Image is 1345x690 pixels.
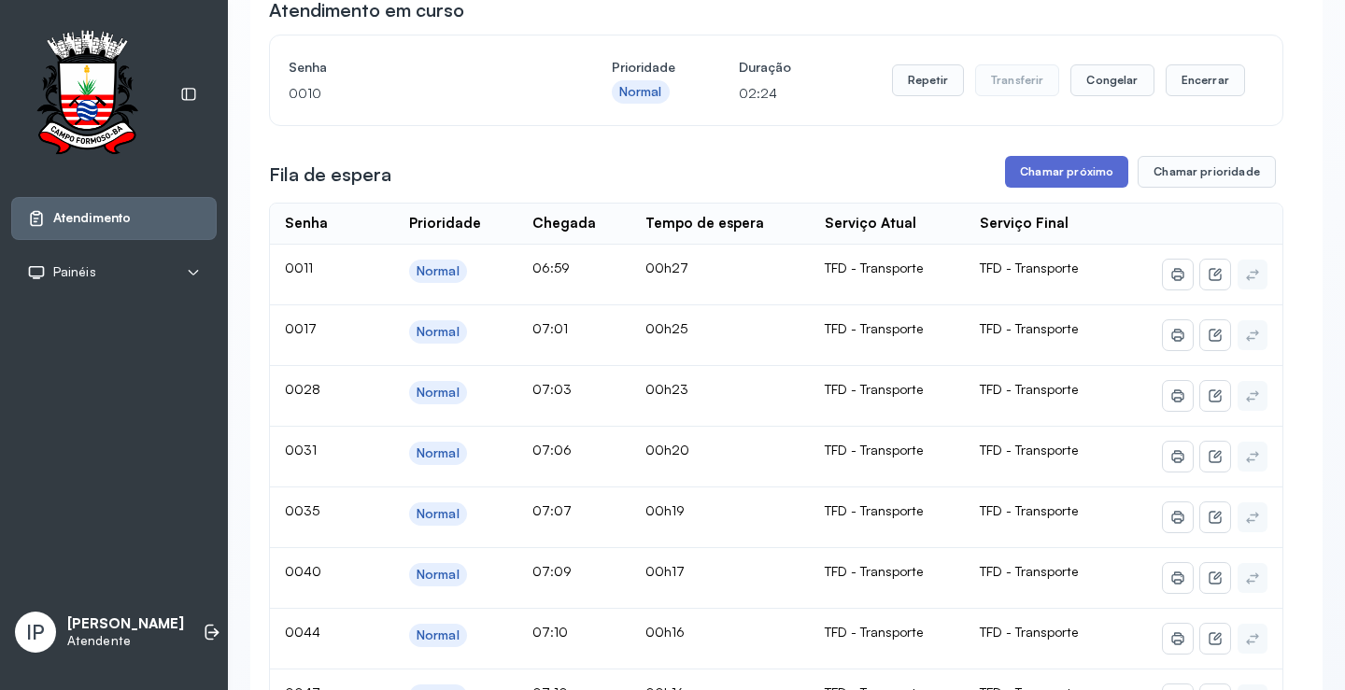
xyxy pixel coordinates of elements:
[980,320,1078,336] span: TFD - Transporte
[645,320,687,336] span: 00h25
[532,260,570,275] span: 06:59
[417,263,460,279] div: Normal
[980,563,1078,579] span: TFD - Transporte
[532,624,568,640] span: 07:10
[739,54,791,80] h4: Duração
[417,567,460,583] div: Normal
[417,445,460,461] div: Normal
[53,264,96,280] span: Painéis
[825,442,950,458] div: TFD - Transporte
[285,624,320,640] span: 0044
[825,320,950,337] div: TFD - Transporte
[1138,156,1276,188] button: Chamar prioridade
[612,54,675,80] h4: Prioridade
[285,563,321,579] span: 0040
[285,320,317,336] span: 0017
[417,324,460,340] div: Normal
[619,84,662,100] div: Normal
[980,381,1078,397] span: TFD - Transporte
[532,381,572,397] span: 07:03
[27,209,201,228] a: Atendimento
[980,260,1078,275] span: TFD - Transporte
[417,385,460,401] div: Normal
[1005,156,1128,188] button: Chamar próximo
[645,563,685,579] span: 00h17
[532,215,596,232] div: Chegada
[532,442,572,458] span: 07:06
[289,54,548,80] h4: Senha
[532,563,572,579] span: 07:09
[285,381,320,397] span: 0028
[980,624,1078,640] span: TFD - Transporte
[1070,64,1154,96] button: Congelar
[53,210,131,226] span: Atendimento
[645,502,685,518] span: 00h19
[825,215,916,232] div: Serviço Atual
[892,64,964,96] button: Repetir
[825,260,950,276] div: TFD - Transporte
[285,215,328,232] div: Senha
[532,502,572,518] span: 07:07
[980,502,1078,518] span: TFD - Transporte
[20,30,154,160] img: Logotipo do estabelecimento
[409,215,481,232] div: Prioridade
[645,442,689,458] span: 00h20
[980,215,1069,232] div: Serviço Final
[980,442,1078,458] span: TFD - Transporte
[532,320,568,336] span: 07:01
[645,260,688,275] span: 00h27
[825,381,950,398] div: TFD - Transporte
[825,502,950,519] div: TFD - Transporte
[975,64,1060,96] button: Transferir
[289,80,548,106] p: 0010
[645,381,688,397] span: 00h23
[67,633,184,649] p: Atendente
[285,442,317,458] span: 0031
[285,260,313,275] span: 0011
[645,624,685,640] span: 00h16
[739,80,791,106] p: 02:24
[417,506,460,522] div: Normal
[285,502,319,518] span: 0035
[269,162,391,188] h3: Fila de espera
[1166,64,1245,96] button: Encerrar
[67,615,184,633] p: [PERSON_NAME]
[417,627,460,643] div: Normal
[825,563,950,580] div: TFD - Transporte
[825,624,950,641] div: TFD - Transporte
[645,215,764,232] div: Tempo de espera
